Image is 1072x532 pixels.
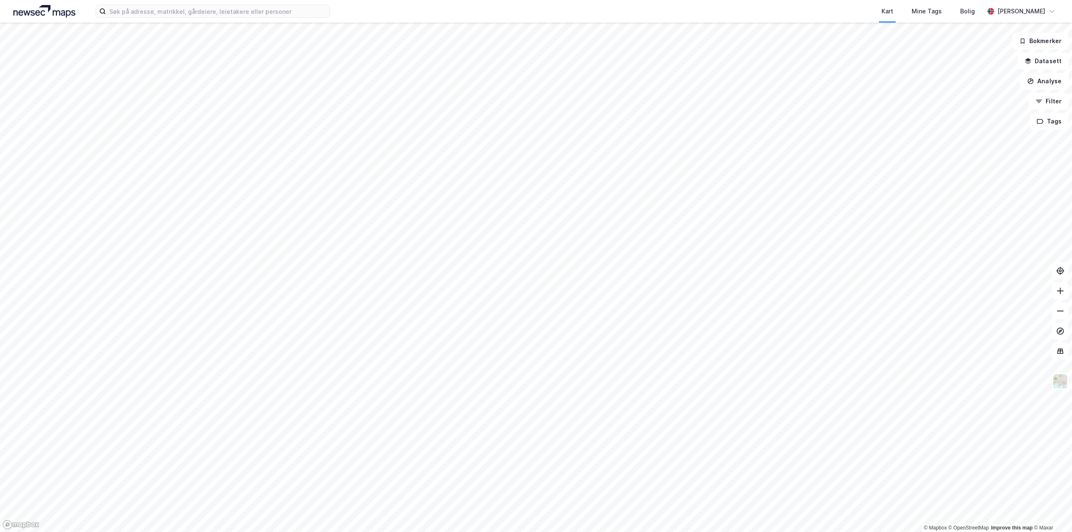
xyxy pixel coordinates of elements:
img: logo.a4113a55bc3d86da70a041830d287a7e.svg [13,5,75,18]
button: Datasett [1018,53,1069,69]
div: Bolig [960,6,975,16]
button: Filter [1028,93,1069,110]
a: Mapbox homepage [3,520,39,529]
a: OpenStreetMap [948,525,989,531]
div: [PERSON_NAME] [997,6,1045,16]
a: Improve this map [991,525,1033,531]
button: Tags [1030,113,1069,130]
div: Kart [881,6,893,16]
a: Mapbox [924,525,947,531]
button: Analyse [1020,73,1069,90]
div: Mine Tags [912,6,942,16]
input: Søk på adresse, matrikkel, gårdeiere, leietakere eller personer [106,5,330,18]
img: Z [1052,373,1068,389]
iframe: Chat Widget [1030,492,1072,532]
button: Bokmerker [1012,33,1069,49]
